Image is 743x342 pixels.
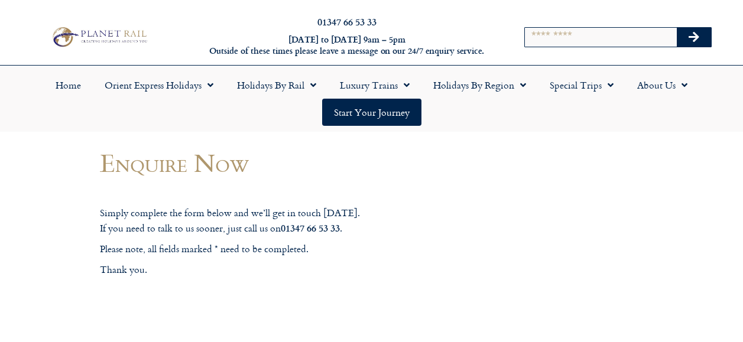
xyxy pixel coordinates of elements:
[625,71,699,99] a: About Us
[6,71,737,126] nav: Menu
[225,71,328,99] a: Holidays by Rail
[322,99,421,126] a: Start your Journey
[201,34,492,56] h6: [DATE] to [DATE] 9am – 5pm Outside of these times please leave a message on our 24/7 enquiry serv...
[317,15,377,28] a: 01347 66 53 33
[328,71,421,99] a: Luxury Trains
[93,71,225,99] a: Orient Express Holidays
[48,25,150,50] img: Planet Rail Train Holidays Logo
[421,71,538,99] a: Holidays by Region
[44,71,93,99] a: Home
[100,262,455,278] p: Thank you.
[100,242,455,257] p: Please note, all fields marked * need to be completed.
[281,221,340,234] strong: 01347 66 53 33
[538,71,625,99] a: Special Trips
[100,206,455,236] p: Simply complete the form below and we’ll get in touch [DATE]. If you need to talk to us sooner, j...
[677,28,711,47] button: Search
[100,149,455,177] h1: Enquire Now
